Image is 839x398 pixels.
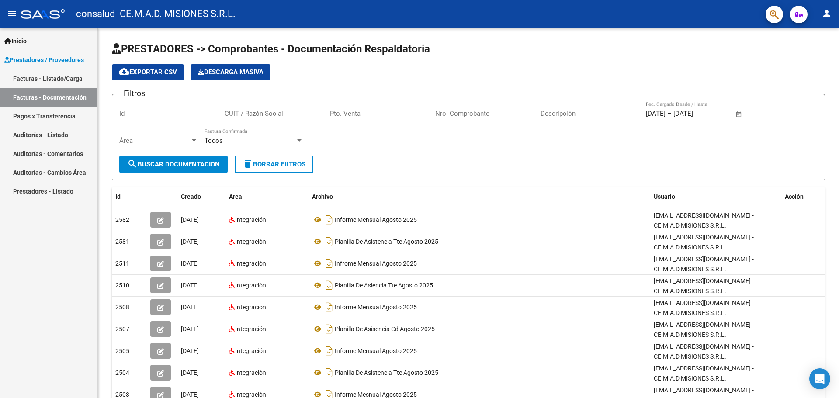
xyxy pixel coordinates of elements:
[654,299,754,316] span: [EMAIL_ADDRESS][DOMAIN_NAME] - CE.M.A.D MISIONES S.R.L.
[4,36,27,46] span: Inicio
[654,193,675,200] span: Usuario
[119,66,129,77] mat-icon: cloud_download
[205,137,223,145] span: Todos
[235,304,266,311] span: Integración
[115,391,129,398] span: 2503
[235,325,266,332] span: Integración
[654,234,754,251] span: [EMAIL_ADDRESS][DOMAIN_NAME] - CE.M.A.D MISIONES S.R.L.
[323,235,335,249] i: Descargar documento
[335,347,417,354] span: Informe Mensual Agosto 2025
[181,260,199,267] span: [DATE]
[115,4,236,24] span: - CE.M.A.D. MISIONES S.R.L.
[309,187,650,206] datatable-header-cell: Archivo
[115,304,129,311] span: 2508
[115,325,129,332] span: 2507
[734,109,744,119] button: Open calendar
[822,8,832,19] mat-icon: person
[667,110,672,118] span: –
[323,344,335,358] i: Descargar documento
[235,282,266,289] span: Integración
[235,260,266,267] span: Integración
[235,347,266,354] span: Integración
[323,278,335,292] i: Descargar documento
[654,256,754,273] span: [EMAIL_ADDRESS][DOMAIN_NAME] - CE.M.A.D MISIONES S.R.L.
[323,213,335,227] i: Descargar documento
[69,4,115,24] span: - consalud
[335,391,417,398] span: Informe Mesnual Agosto 2025
[181,391,199,398] span: [DATE]
[654,277,754,294] span: [EMAIL_ADDRESS][DOMAIN_NAME] - CE.M.A.D MISIONES S.R.L.
[335,304,417,311] span: Informe Mensual Agosto 2025
[323,366,335,380] i: Descargar documento
[115,260,129,267] span: 2511
[112,187,147,206] datatable-header-cell: Id
[115,216,129,223] span: 2582
[181,304,199,311] span: [DATE]
[181,282,199,289] span: [DATE]
[181,347,199,354] span: [DATE]
[225,187,309,206] datatable-header-cell: Area
[198,68,263,76] span: Descarga Masiva
[127,159,138,169] mat-icon: search
[781,187,825,206] datatable-header-cell: Acción
[243,159,253,169] mat-icon: delete
[177,187,225,206] datatable-header-cell: Creado
[335,325,435,332] span: Planilla De Asisencia Cd Agosto 2025
[119,87,149,100] h3: Filtros
[335,238,438,245] span: Planilla De Asistencia Tte Agosto 2025
[115,347,129,354] span: 2505
[119,156,228,173] button: Buscar Documentacion
[785,193,804,200] span: Acción
[235,216,266,223] span: Integración
[335,369,438,376] span: Planilla De Asistencia Tte Agosto 2025
[654,365,754,382] span: [EMAIL_ADDRESS][DOMAIN_NAME] - CE.M.A.D MISIONES S.R.L.
[235,238,266,245] span: Integración
[119,137,190,145] span: Área
[112,64,184,80] button: Exportar CSV
[235,156,313,173] button: Borrar Filtros
[4,55,84,65] span: Prestadores / Proveedores
[7,8,17,19] mat-icon: menu
[191,64,270,80] button: Descarga Masiva
[323,300,335,314] i: Descargar documento
[235,391,266,398] span: Integración
[181,369,199,376] span: [DATE]
[112,43,430,55] span: PRESTADORES -> Comprobantes - Documentación Respaldatoria
[181,193,201,200] span: Creado
[323,256,335,270] i: Descargar documento
[191,64,270,80] app-download-masive: Descarga masiva de comprobantes (adjuntos)
[646,110,666,118] input: Fecha inicio
[335,216,417,223] span: Informe Mensual Agosto 2025
[335,260,417,267] span: Infrome Mensual Agosto 2025
[115,193,121,200] span: Id
[673,110,716,118] input: Fecha fin
[115,238,129,245] span: 2581
[229,193,242,200] span: Area
[181,325,199,332] span: [DATE]
[115,282,129,289] span: 2510
[235,369,266,376] span: Integración
[654,343,754,360] span: [EMAIL_ADDRESS][DOMAIN_NAME] - CE.M.A.D MISIONES S.R.L.
[127,160,220,168] span: Buscar Documentacion
[323,322,335,336] i: Descargar documento
[335,282,433,289] span: Planilla De Asiencia Tte Agosto 2025
[115,369,129,376] span: 2504
[650,187,781,206] datatable-header-cell: Usuario
[312,193,333,200] span: Archivo
[809,368,830,389] div: Open Intercom Messenger
[654,321,754,338] span: [EMAIL_ADDRESS][DOMAIN_NAME] - CE.M.A.D MISIONES S.R.L.
[654,212,754,229] span: [EMAIL_ADDRESS][DOMAIN_NAME] - CE.M.A.D MISIONES S.R.L.
[181,216,199,223] span: [DATE]
[243,160,305,168] span: Borrar Filtros
[119,68,177,76] span: Exportar CSV
[181,238,199,245] span: [DATE]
